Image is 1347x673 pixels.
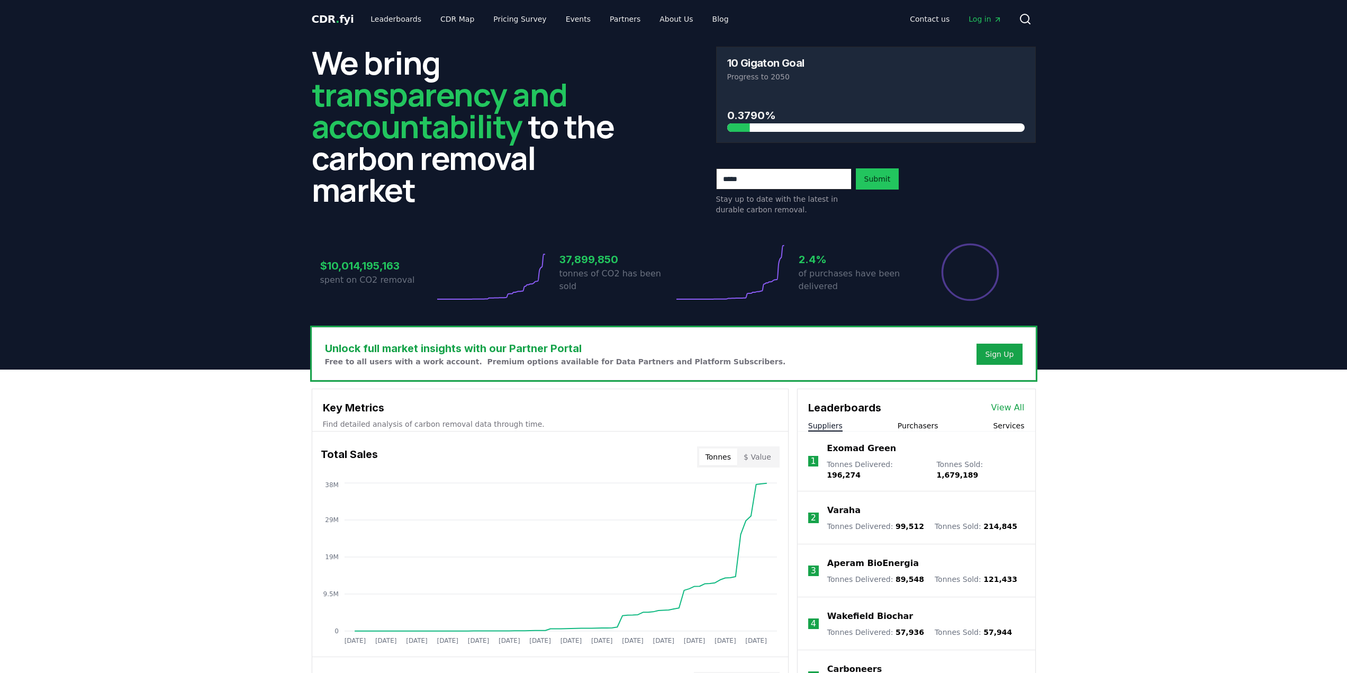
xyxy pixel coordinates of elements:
[896,628,924,636] span: 57,936
[716,194,852,215] p: Stay up to date with the latest in durable carbon removal.
[684,637,706,644] tspan: [DATE]
[827,574,924,585] p: Tonnes Delivered :
[985,349,1014,360] a: Sign Up
[325,516,339,524] tspan: 29M
[936,459,1024,480] p: Tonnes Sold :
[529,637,551,644] tspan: [DATE]
[325,340,786,356] h3: Unlock full market insights with our Partner Portal
[651,10,701,29] a: About Us
[745,637,767,644] tspan: [DATE]
[406,637,428,644] tspan: [DATE]
[737,448,778,465] button: $ Value
[808,400,881,416] h3: Leaderboards
[727,71,1025,82] p: Progress to 2050
[320,258,435,274] h3: $10,014,195,163
[323,419,778,429] p: Find detailed analysis of carbon removal data through time.
[896,522,924,531] span: 99,512
[622,637,644,644] tspan: [DATE]
[969,14,1001,24] span: Log in
[960,10,1010,29] a: Log in
[827,627,924,638] p: Tonnes Delivered :
[935,574,1017,585] p: Tonnes Sold :
[727,107,1025,123] h3: 0.3790%
[312,12,354,26] a: CDR.fyi
[699,448,737,465] button: Tonnes
[653,637,674,644] tspan: [DATE]
[898,420,938,431] button: Purchasers
[896,575,924,584] span: 89,548
[375,637,396,644] tspan: [DATE]
[727,58,804,68] h3: 10 Gigaton Goal
[799,252,913,267] h3: 2.4%
[323,400,778,416] h3: Key Metrics
[559,252,674,267] h3: 37,899,850
[827,459,926,480] p: Tonnes Delivered :
[362,10,737,29] nav: Main
[321,446,378,468] h3: Total Sales
[810,455,816,468] p: 1
[993,420,1024,431] button: Services
[827,521,924,532] p: Tonnes Delivered :
[991,401,1025,414] a: View All
[557,10,599,29] a: Events
[941,243,1000,302] div: Percentage of sales delivered
[312,73,567,148] span: transparency and accountability
[591,637,613,644] tspan: [DATE]
[799,267,913,293] p: of purchases have been delivered
[827,557,919,570] a: Aperam BioEnergia
[312,47,631,205] h2: We bring to the carbon removal market
[325,481,339,489] tspan: 38M
[936,471,978,479] span: 1,679,189
[601,10,649,29] a: Partners
[935,521,1017,532] p: Tonnes Sold :
[827,610,913,623] a: Wakefield Biochar
[499,637,520,644] tspan: [DATE]
[336,13,339,25] span: .
[335,627,339,635] tspan: 0
[704,10,737,29] a: Blog
[811,512,816,524] p: 2
[467,637,489,644] tspan: [DATE]
[485,10,555,29] a: Pricing Survey
[715,637,736,644] tspan: [DATE]
[560,637,582,644] tspan: [DATE]
[811,564,816,577] p: 3
[808,420,843,431] button: Suppliers
[811,617,816,630] p: 4
[856,168,899,190] button: Submit
[432,10,483,29] a: CDR Map
[983,522,1017,531] span: 214,845
[325,553,339,561] tspan: 19M
[827,442,896,455] a: Exomad Green
[977,344,1022,365] button: Sign Up
[325,356,786,367] p: Free to all users with a work account. Premium options available for Data Partners and Platform S...
[312,13,354,25] span: CDR fyi
[901,10,958,29] a: Contact us
[983,628,1012,636] span: 57,944
[901,10,1010,29] nav: Main
[437,637,458,644] tspan: [DATE]
[320,274,435,286] p: spent on CO2 removal
[344,637,366,644] tspan: [DATE]
[323,590,338,598] tspan: 9.5M
[983,575,1017,584] span: 121,433
[935,627,1012,638] p: Tonnes Sold :
[827,504,861,517] a: Varaha
[559,267,674,293] p: tonnes of CO2 has been sold
[362,10,430,29] a: Leaderboards
[827,471,861,479] span: 196,274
